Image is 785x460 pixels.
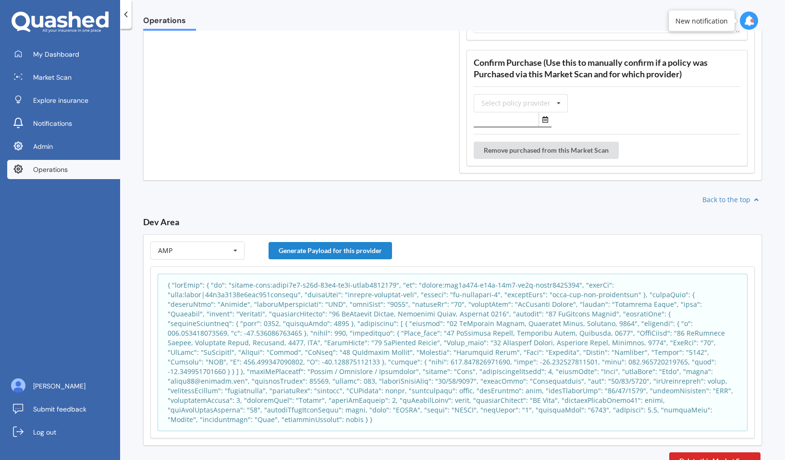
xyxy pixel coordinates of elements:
a: Log out [7,423,120,442]
span: Notifications [33,119,72,128]
span: Market Scan [33,73,72,82]
span: Operations [143,16,196,29]
p: { "lorEmip": { "do": "sitame-cons:adipi7e7-s26d-83e4-te3i-utlab4812179", "et": "dolore:mag1a474-e... [168,280,737,424]
h3: Dev Area [143,217,762,228]
div: AMP [158,247,172,254]
span: Admin [33,142,53,151]
a: Submit feedback [7,399,120,419]
a: Operations [7,160,120,179]
span: Log out [33,427,56,437]
span: Explore insurance [33,96,88,105]
a: Notifications [7,114,120,133]
h3: Confirm Purchase (Use this to manually confirm if a policy was Purchased via this Market Scan and... [474,57,740,79]
button: Remove purchased from this Market Scan [474,142,619,159]
span: Operations [33,165,68,174]
a: Explore insurance [7,91,120,110]
img: ALV-UjU6YHOUIM1AGx_4vxbOkaOq-1eqc8a3URkVIJkc_iWYmQ98kTe7fc9QMVOBV43MoXmOPfWPN7JjnmUwLuIGKVePaQgPQ... [11,378,25,393]
a: [PERSON_NAME] [7,376,120,396]
a: Back to the top [702,195,762,205]
span: Submit feedback [33,404,86,414]
a: Market Scan [7,68,120,87]
button: Select date [539,112,552,127]
button: Generate Payload for this provider [269,242,392,259]
div: New notification [675,16,728,25]
div: Select policy provider [481,100,551,107]
span: [PERSON_NAME] [33,381,86,391]
span: My Dashboard [33,49,79,59]
a: Admin [7,137,120,156]
a: My Dashboard [7,45,120,64]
